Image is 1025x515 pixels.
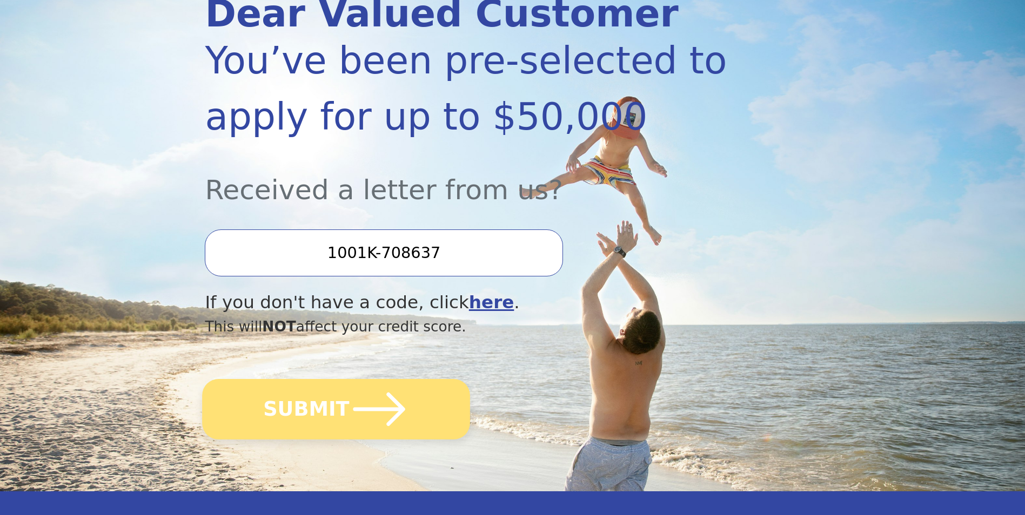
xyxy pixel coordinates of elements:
[262,318,296,335] span: NOT
[205,32,727,145] div: You’ve been pre-selected to apply for up to $50,000
[469,292,514,313] a: here
[205,316,727,337] div: This will affect your credit score.
[203,379,471,439] button: SUBMIT
[205,145,727,210] div: Received a letter from us?
[205,229,562,276] input: Enter your Offer Code:
[205,289,727,316] div: If you don't have a code, click .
